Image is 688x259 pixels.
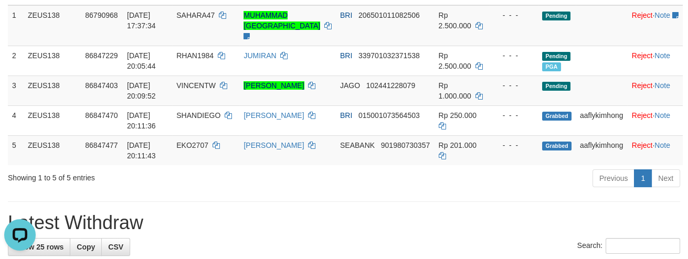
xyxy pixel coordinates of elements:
[358,11,420,19] span: Copy 206501011082506 to clipboard
[85,11,118,19] span: 86790968
[340,81,360,90] span: JAGO
[244,51,276,60] a: JUMIRAN
[439,141,477,149] span: Rp 201.000
[8,5,24,46] td: 1
[628,135,683,165] td: ·
[542,112,571,121] span: Grabbed
[654,11,670,19] a: Note
[340,141,375,149] span: SEABANK
[651,169,680,187] a: Next
[24,5,81,46] td: ZEUS138
[439,111,477,120] span: Rp 250.000
[628,46,683,75] td: ·
[244,11,320,30] a: MUHAMMAD [GEOGRAPHIC_DATA]
[85,141,118,149] span: 86847477
[8,105,24,135] td: 4
[176,11,215,19] span: SAHARA47
[654,111,670,120] a: Note
[542,82,570,91] span: Pending
[366,81,415,90] span: Copy 102441228079 to clipboard
[494,50,534,61] div: - - -
[628,75,683,105] td: ·
[439,51,471,70] span: Rp 2.500.000
[628,5,683,46] td: ·
[244,81,304,90] a: [PERSON_NAME]
[127,81,156,100] span: [DATE] 20:09:52
[576,105,628,135] td: aaflykimhong
[244,111,304,120] a: [PERSON_NAME]
[8,75,24,105] td: 3
[542,62,560,71] span: Marked by aafRornrotha
[24,46,81,75] td: ZEUS138
[8,168,279,183] div: Showing 1 to 5 of 5 entries
[439,81,471,100] span: Rp 1.000.000
[606,238,680,254] input: Search:
[127,51,156,70] span: [DATE] 20:05:44
[85,111,118,120] span: 86847470
[70,238,102,256] a: Copy
[358,111,420,120] span: Copy 015001073564503 to clipboard
[85,51,118,60] span: 86847229
[439,11,471,30] span: Rp 2.500.000
[108,243,123,251] span: CSV
[340,111,352,120] span: BRI
[244,141,304,149] a: [PERSON_NAME]
[4,4,36,36] button: Open LiveChat chat widget
[654,51,670,60] a: Note
[340,11,352,19] span: BRI
[24,135,81,165] td: ZEUS138
[628,105,683,135] td: ·
[176,141,208,149] span: EKO2707
[494,110,534,121] div: - - -
[654,81,670,90] a: Note
[542,142,571,150] span: Grabbed
[8,212,680,233] h1: Latest Withdraw
[542,52,570,61] span: Pending
[24,75,81,105] td: ZEUS138
[494,10,534,20] div: - - -
[85,81,118,90] span: 86847403
[127,141,156,160] span: [DATE] 20:11:43
[592,169,634,187] a: Previous
[24,105,81,135] td: ZEUS138
[381,141,430,149] span: Copy 901980730357 to clipboard
[634,169,652,187] a: 1
[8,135,24,165] td: 5
[494,80,534,91] div: - - -
[77,243,95,251] span: Copy
[127,11,156,30] span: [DATE] 17:37:34
[576,135,628,165] td: aaflykimhong
[176,51,214,60] span: RHAN1984
[632,141,653,149] a: Reject
[340,51,352,60] span: BRI
[577,238,680,254] label: Search:
[176,81,216,90] span: VINCENTW
[542,12,570,20] span: Pending
[632,51,653,60] a: Reject
[8,46,24,75] td: 2
[101,238,130,256] a: CSV
[358,51,420,60] span: Copy 339701032371538 to clipboard
[654,141,670,149] a: Note
[176,111,220,120] span: SHANDIEGO
[494,140,534,150] div: - - -
[127,111,156,130] span: [DATE] 20:11:36
[632,81,653,90] a: Reject
[632,11,653,19] a: Reject
[632,111,653,120] a: Reject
